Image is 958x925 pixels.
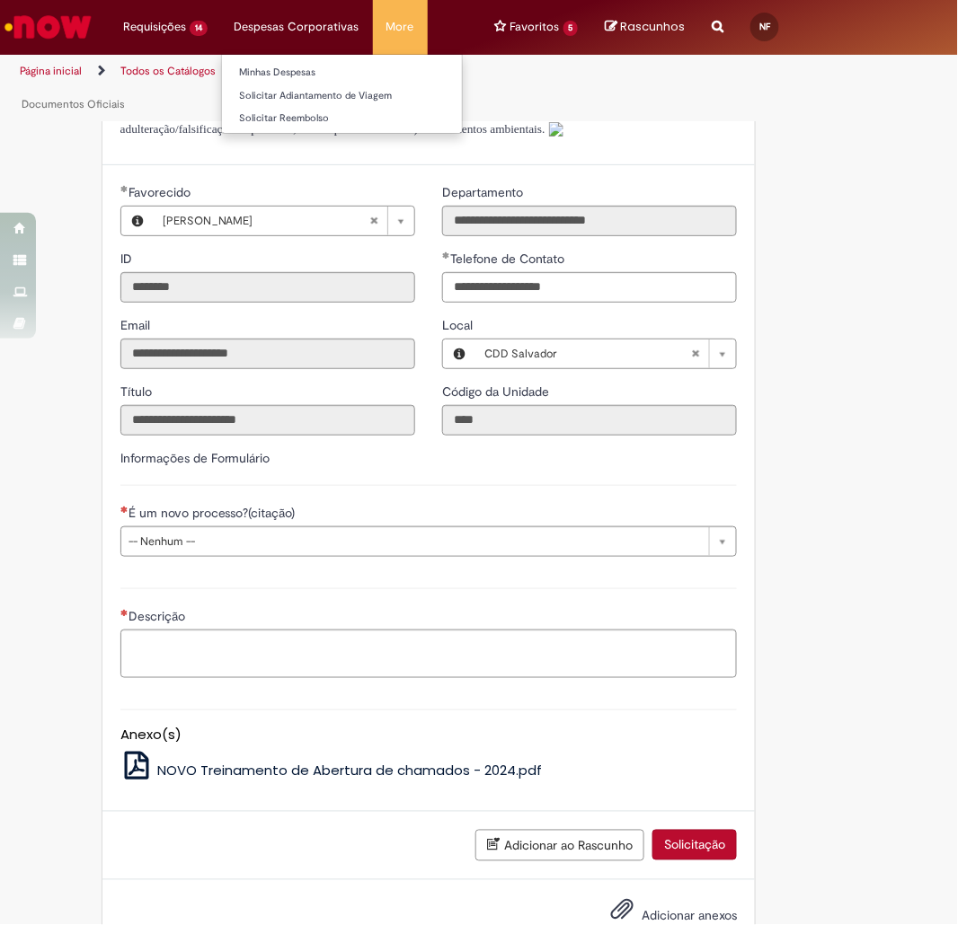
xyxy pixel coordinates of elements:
span: Somente leitura - Título [120,383,155,400]
abbr: Limpar campo Favorecido [360,207,387,235]
button: Adicionar ao Rascunho [475,830,644,861]
span: Somente leitura - Email [120,317,154,333]
label: Somente leitura - Título [120,383,155,401]
img: sys_attachment.do [549,122,563,137]
span: Descrição [129,608,189,624]
input: ID [120,272,415,303]
span: [PERSON_NAME] [163,207,369,235]
span: Requisições [123,18,186,36]
a: No momento, sua lista de rascunhos tem 0 Itens [605,18,685,35]
span: Necessários [120,609,129,616]
ul: Despesas Corporativas [221,54,463,134]
span: Rascunhos [620,18,685,35]
span: Necessários [120,506,129,513]
span: Somente leitura - Departamento [442,184,527,200]
a: Página inicial [20,64,82,78]
input: Código da Unidade [442,405,737,436]
button: Solicitação [652,830,737,860]
img: ServiceNow [2,9,94,45]
button: Favorecido, Visualizar este registro Nadja Veronica Alves Franca [121,207,154,235]
a: NOVO Treinamento de Abertura de chamados - 2024.pdf [120,762,543,780]
label: Somente leitura - Departamento [442,183,527,201]
span: 5 [563,21,579,36]
span: Local [442,317,476,333]
span: Favoritos [510,18,560,36]
span: Somente leitura - Código da Unidade [442,383,553,400]
span: Necessários - Favorecido [129,184,194,200]
a: [PERSON_NAME]Limpar campo Favorecido [154,207,414,235]
label: Somente leitura - ID [120,250,136,268]
span: Recebimento de documentos oficiais como: Auto de Infração, Intimação, Notificações Tributárias/Re... [120,68,734,136]
h5: Anexo(s) [120,728,738,744]
input: Email [120,339,415,369]
button: Local, Visualizar este registro CDD Salvador [443,339,475,368]
span: Obrigatório Preenchido [120,185,129,192]
label: Somente leitura - Código da Unidade [442,383,553,401]
ul: Trilhas de página [13,55,546,121]
span: NOVO Treinamento de Abertura de chamados - 2024.pdf [157,762,542,780]
span: Adicionar anexos [642,907,737,923]
label: Somente leitura - Email [120,316,154,334]
a: Documentos Oficiais [22,97,125,111]
input: Telefone de Contato [442,272,737,303]
span: Somente leitura - ID [120,251,136,267]
a: Minhas Despesas [222,63,462,83]
textarea: Descrição [120,630,738,678]
a: Solicitar Reembolso [222,109,462,128]
label: Informações de Formulário [120,450,271,466]
a: Todos os Catálogos [120,64,216,78]
input: Departamento [442,206,737,236]
span: Despesas Corporativas [235,18,359,36]
span: CDD Salvador [484,339,691,368]
span: 14 [190,21,208,36]
a: Solicitar Adiantamento de Viagem [222,86,462,106]
a: CDD SalvadorLimpar campo Local [475,339,736,368]
input: Título [120,405,415,436]
span: More [386,18,414,36]
span: É um novo processo?(citação) [129,505,299,521]
abbr: Limpar campo Local [682,339,709,368]
span: Telefone de Contato [450,251,568,267]
span: -- Nenhum -- [129,527,701,556]
span: Obrigatório Preenchido [442,251,450,259]
span: NF [759,21,770,32]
